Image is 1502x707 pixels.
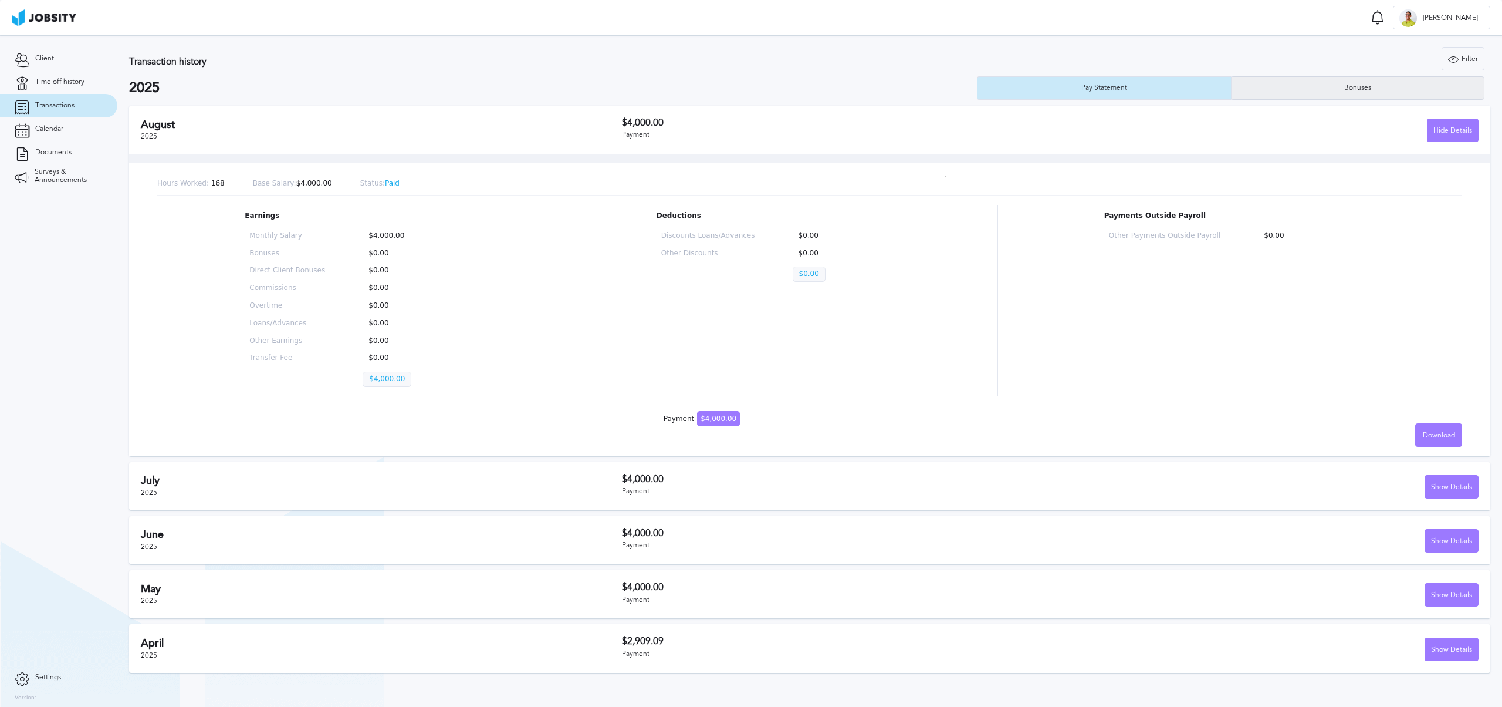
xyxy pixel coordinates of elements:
[141,489,157,497] span: 2025
[1423,432,1455,440] span: Download
[622,528,1050,538] h3: $4,000.00
[1442,47,1484,70] button: Filter
[141,651,157,659] span: 2025
[363,337,438,345] p: $0.00
[249,284,325,292] p: Commissions
[1425,584,1478,607] div: Show Details
[249,267,325,275] p: Direct Client Bonuses
[1399,9,1417,27] div: A
[363,319,438,328] p: $0.00
[363,372,411,387] p: $4,000.00
[1415,423,1462,447] button: Download
[664,415,740,423] div: Payment
[622,636,1050,647] h3: $2,909.09
[1109,232,1220,240] p: Other Payments Outside Payroll
[15,695,36,702] label: Version:
[1427,119,1479,142] button: Hide Details
[245,212,443,220] p: Earnings
[1258,232,1369,240] p: $0.00
[129,80,977,96] h2: 2025
[253,179,296,187] span: Base Salary:
[129,56,872,67] h3: Transaction history
[661,250,755,258] p: Other Discounts
[35,78,84,86] span: Time off history
[363,284,438,292] p: $0.00
[249,337,325,345] p: Other Earnings
[35,149,72,157] span: Documents
[141,132,157,140] span: 2025
[697,411,740,426] span: $4,000.00
[1425,638,1479,661] button: Show Details
[253,180,332,188] p: $4,000.00
[249,319,325,328] p: Loans/Advances
[1425,476,1478,499] div: Show Details
[141,528,622,541] h2: June
[1075,84,1133,92] div: Pay Statement
[35,125,63,133] span: Calendar
[363,250,438,258] p: $0.00
[1417,14,1484,22] span: [PERSON_NAME]
[1425,475,1479,499] button: Show Details
[1425,583,1479,607] button: Show Details
[622,131,1050,139] div: Payment
[793,250,887,258] p: $0.00
[1427,119,1478,143] div: Hide Details
[35,168,103,184] span: Surveys & Announcements
[249,232,325,240] p: Monthly Salary
[622,596,1050,604] div: Payment
[1425,529,1479,553] button: Show Details
[1425,638,1478,662] div: Show Details
[622,582,1050,592] h3: $4,000.00
[1338,84,1377,92] div: Bonuses
[363,267,438,275] p: $0.00
[1231,76,1485,100] button: Bonuses
[363,354,438,362] p: $0.00
[622,474,1050,484] h3: $4,000.00
[363,302,438,310] p: $0.00
[622,117,1050,128] h3: $4,000.00
[622,541,1050,550] div: Payment
[12,9,76,26] img: ab4bad089aa723f57921c736e9817d99.png
[249,354,325,362] p: Transfer Fee
[157,179,209,187] span: Hours Worked:
[141,597,157,605] span: 2025
[363,232,438,240] p: $4,000.00
[141,583,622,595] h2: May
[35,674,61,682] span: Settings
[360,180,400,188] p: Paid
[360,179,385,187] span: Status:
[35,55,54,63] span: Client
[141,474,622,487] h2: July
[249,250,325,258] p: Bonuses
[157,180,225,188] p: 168
[622,487,1050,496] div: Payment
[141,119,622,131] h2: August
[661,232,755,240] p: Discounts Loans/Advances
[657,212,891,220] p: Deductions
[622,650,1050,658] div: Payment
[35,102,75,110] span: Transactions
[141,637,622,649] h2: April
[1442,48,1484,71] div: Filter
[793,267,826,282] p: $0.00
[1425,530,1478,553] div: Show Details
[793,232,887,240] p: $0.00
[977,76,1231,100] button: Pay Statement
[249,302,325,310] p: Overtime
[141,543,157,551] span: 2025
[1393,6,1490,29] button: A[PERSON_NAME]
[1104,212,1375,220] p: Payments Outside Payroll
